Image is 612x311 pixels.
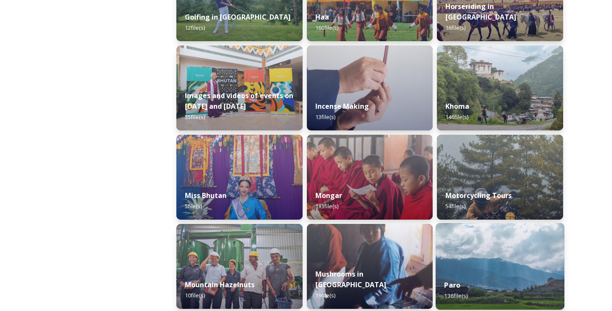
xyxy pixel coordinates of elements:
[315,291,335,299] span: 19 file(s)
[445,202,465,210] span: 54 file(s)
[445,280,461,290] strong: Paro
[445,113,468,121] span: 146 file(s)
[315,269,386,289] strong: Mushrooms in [GEOGRAPHIC_DATA]
[307,45,433,130] img: _SCH5631.jpg
[315,24,338,31] span: 160 file(s)
[445,24,465,31] span: 16 file(s)
[307,224,433,309] img: _SCH7798.jpg
[176,135,303,220] img: Miss%2520Bhutan%2520Tashi%2520Choden%25205.jpg
[436,223,564,310] img: Paro%2520050723%2520by%2520Amp%2520Sripimanwat-20.jpg
[176,45,303,130] img: A%2520guest%2520with%2520new%2520signage%2520at%2520the%2520airport.jpeg
[185,202,202,210] span: 5 file(s)
[185,24,205,31] span: 12 file(s)
[315,12,329,22] strong: Haa
[185,12,291,22] strong: Golfing in [GEOGRAPHIC_DATA]
[315,102,369,111] strong: Incense Making
[437,135,563,220] img: By%2520Leewang%2520Tobgay%252C%2520President%252C%2520The%2520Badgers%2520Motorcycle%2520Club%252...
[437,45,563,130] img: Khoma%2520130723%2520by%2520Amp%2520Sripimanwat-7.jpg
[307,135,433,220] img: Mongar%2520and%2520Dametshi%2520110723%2520by%2520Amp%2520Sripimanwat-9.jpg
[315,202,338,210] span: 113 file(s)
[185,291,205,299] span: 10 file(s)
[185,91,293,111] strong: Images and videos of events on [DATE] and [DATE]
[176,224,303,309] img: WattBryan-20170720-0740-P50.jpg
[185,191,227,200] strong: Miss Bhutan
[185,280,255,289] strong: Mountain Hazelnuts
[445,102,469,111] strong: Khoma
[315,191,342,200] strong: Mongar
[315,113,335,121] span: 13 file(s)
[185,113,205,121] span: 35 file(s)
[445,292,468,300] span: 136 file(s)
[445,2,516,22] strong: Horseriding in [GEOGRAPHIC_DATA]
[445,191,512,200] strong: Motorcycling Tours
